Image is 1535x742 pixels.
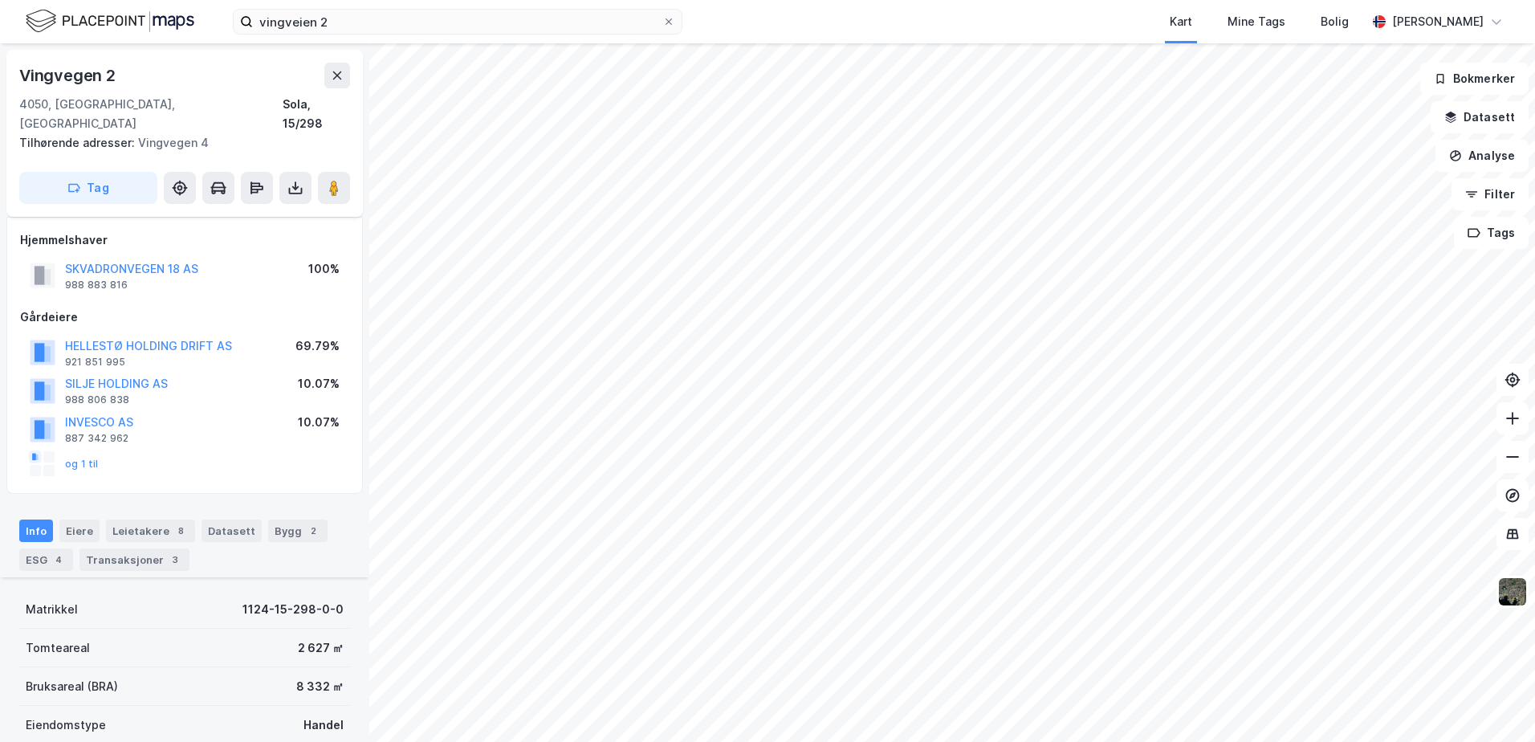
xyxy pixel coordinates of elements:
div: Leietakere [106,520,195,542]
div: Matrikkel [26,600,78,619]
button: Filter [1452,178,1529,210]
div: Transaksjoner [79,548,189,571]
img: logo.f888ab2527a4732fd821a326f86c7f29.svg [26,7,194,35]
div: Gårdeiere [20,308,349,327]
span: Tilhørende adresser: [19,136,138,149]
div: Hjemmelshaver [20,230,349,250]
div: Kart [1170,12,1192,31]
div: Kontrollprogram for chat [1455,665,1535,742]
button: Tags [1454,217,1529,249]
div: 4 [51,552,67,568]
div: Mine Tags [1228,12,1285,31]
button: Bokmerker [1420,63,1529,95]
iframe: Chat Widget [1455,665,1535,742]
div: 100% [308,259,340,279]
div: 887 342 962 [65,432,128,445]
div: 10.07% [298,413,340,432]
div: Bygg [268,520,328,542]
input: Søk på adresse, matrikkel, gårdeiere, leietakere eller personer [253,10,662,34]
div: Datasett [202,520,262,542]
div: 69.79% [295,336,340,356]
div: Vingvegen 4 [19,133,337,153]
div: Info [19,520,53,542]
div: Eiendomstype [26,715,106,735]
div: Bolig [1321,12,1349,31]
img: 9k= [1497,577,1528,607]
div: 988 806 838 [65,393,129,406]
div: 1124-15-298-0-0 [242,600,344,619]
div: ESG [19,548,73,571]
div: Vingvegen 2 [19,63,119,88]
button: Datasett [1431,101,1529,133]
div: 10.07% [298,374,340,393]
div: 988 883 816 [65,279,128,291]
div: Bruksareal (BRA) [26,677,118,696]
div: 3 [167,552,183,568]
div: Sola, 15/298 [283,95,350,133]
button: Tag [19,172,157,204]
div: [PERSON_NAME] [1392,12,1484,31]
div: 2 [305,523,321,539]
div: 2 627 ㎡ [298,638,344,658]
div: 921 851 995 [65,356,125,369]
div: 4050, [GEOGRAPHIC_DATA], [GEOGRAPHIC_DATA] [19,95,283,133]
div: 8 [173,523,189,539]
div: 8 332 ㎡ [296,677,344,696]
button: Analyse [1435,140,1529,172]
div: Tomteareal [26,638,90,658]
div: Handel [303,715,344,735]
div: Eiere [59,520,100,542]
